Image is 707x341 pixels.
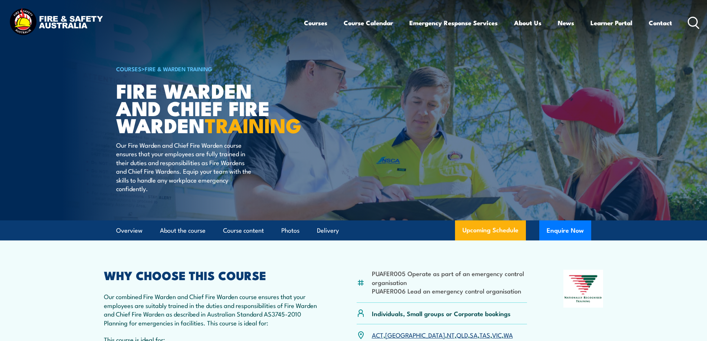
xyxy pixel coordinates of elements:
a: Learner Portal [590,13,632,33]
h6: > [116,64,300,73]
a: QLD [456,330,468,339]
a: COURSES [116,65,141,73]
a: Upcoming Schedule [455,220,526,240]
a: About the course [160,221,206,240]
p: , , , , , , , [372,331,513,339]
a: Delivery [317,221,339,240]
a: Courses [304,13,327,33]
img: Nationally Recognised Training logo. [563,270,603,308]
h1: Fire Warden and Chief Fire Warden [116,82,300,134]
a: SA [470,330,478,339]
a: Fire & Warden Training [145,65,212,73]
a: About Us [514,13,541,33]
a: [GEOGRAPHIC_DATA] [385,330,445,339]
a: NT [447,330,455,339]
a: News [558,13,574,33]
a: Course content [223,221,264,240]
p: Our combined Fire Warden and Chief Fire Warden course ensures that your employees are suitably tr... [104,292,321,327]
a: ACT [372,330,383,339]
li: PUAFER005 Operate as part of an emergency control organisation [372,269,527,286]
a: Course Calendar [344,13,393,33]
li: PUAFER006 Lead an emergency control organisation [372,286,527,295]
p: Individuals, Small groups or Corporate bookings [372,309,511,318]
a: Emergency Response Services [409,13,498,33]
a: Photos [281,221,300,240]
a: Overview [116,221,143,240]
p: Our Fire Warden and Chief Fire Warden course ensures that your employees are fully trained in the... [116,141,252,193]
strong: TRAINING [205,109,301,140]
a: TAS [479,330,490,339]
a: VIC [492,330,502,339]
h2: WHY CHOOSE THIS COURSE [104,270,321,280]
button: Enquire Now [539,220,591,240]
a: WA [504,330,513,339]
a: Contact [649,13,672,33]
